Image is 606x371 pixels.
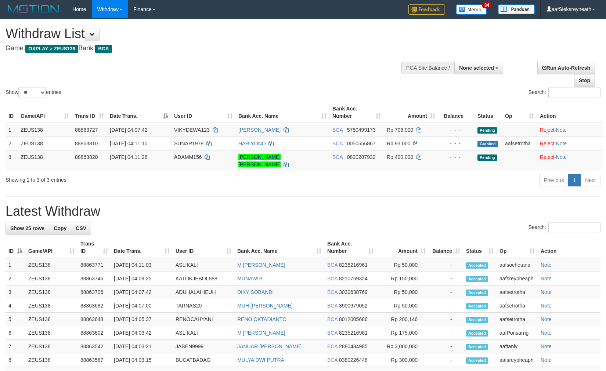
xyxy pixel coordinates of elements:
td: 5 [6,313,25,326]
span: Copy 8210769324 to clipboard [339,276,368,281]
td: ZEUS138 [25,285,77,299]
th: Bank Acc. Name: activate to sort column ascending [234,237,324,258]
span: Rp 708.000 [387,127,413,133]
th: Amount: activate to sort column ascending [384,102,438,123]
td: - [429,272,463,285]
span: Accepted [466,290,488,296]
td: Rp 3,000,000 [376,340,429,353]
th: Trans ID: activate to sort column ascending [77,237,111,258]
a: Note [541,276,552,281]
img: panduan.png [498,4,535,14]
a: Note [556,154,567,160]
a: Note [556,141,567,146]
span: BCA [327,303,338,309]
td: 88863706 [77,285,111,299]
a: Run Auto-Refresh [537,62,595,74]
a: Copy [49,222,71,234]
a: Reject [540,154,555,160]
td: [DATE] 04:07:00 [111,299,173,313]
th: Status: activate to sort column ascending [463,237,497,258]
td: Rp 200,146 [376,313,429,326]
span: BCA [327,289,338,295]
a: Reject [540,141,555,146]
span: BCA [327,262,338,268]
td: 88863771 [77,258,111,272]
td: 2 [6,272,25,285]
span: Accepted [466,303,488,309]
span: Accepted [466,276,488,282]
span: [DATE] 04:11:10 [110,141,147,146]
td: ASLIKALI [173,326,234,340]
span: OXPLAY > ZEUS138 [25,45,78,53]
a: [PERSON_NAME] [238,127,281,133]
a: HARIYONO [238,141,266,146]
span: BCA [332,141,343,146]
th: Game/API: activate to sort column ascending [25,237,77,258]
a: Previous [539,174,569,186]
td: JABEN9999 [173,340,234,353]
span: Copy 2880484985 to clipboard [339,343,368,349]
span: Accepted [466,317,488,323]
a: Note [541,303,552,309]
td: aafsetrotha [502,137,537,150]
div: PGA Site Balance / [401,62,454,74]
a: Note [556,127,567,133]
td: 88863682 [77,299,111,313]
td: - [429,353,463,367]
td: ASLIKALI [173,258,234,272]
span: BCA [327,316,338,322]
td: [DATE] 04:11:03 [111,258,173,272]
td: [DATE] 04:07:42 [111,285,173,299]
td: aafsetrotha [497,285,538,299]
th: User ID: activate to sort column ascending [171,102,235,123]
td: aafsreypheaph [497,353,538,367]
span: ADAMM156 [174,154,202,160]
td: [DATE] 04:03:21 [111,340,173,353]
span: Copy 0820287932 to clipboard [347,154,376,160]
td: · [537,123,603,137]
td: 88863602 [77,326,111,340]
a: Note [541,357,552,363]
td: ZEUS138 [25,313,77,326]
td: ZEUS138 [25,353,77,367]
span: Copy 8235216961 to clipboard [339,330,368,336]
span: BCA [332,154,343,160]
span: BCA [327,276,338,281]
td: 3 [6,285,25,299]
th: Game/API: activate to sort column ascending [18,102,72,123]
select: Showentries [18,87,46,98]
td: 3 [6,150,18,171]
a: RENO OKTADIANTO [237,316,286,322]
span: Accepted [466,262,488,269]
td: ZEUS138 [18,123,72,137]
td: Rp 175,000 [376,326,429,340]
th: Trans ID: activate to sort column ascending [72,102,107,123]
span: Pending [477,127,497,134]
a: M [PERSON_NAME] [237,262,285,268]
td: Rp 50,000 [376,258,429,272]
th: Balance: activate to sort column ascending [429,237,463,258]
td: aafsetrotha [497,299,538,313]
td: 2 [6,137,18,150]
img: Button%20Memo.svg [456,4,487,15]
a: JANUAR [PERSON_NAME] [237,343,302,349]
a: Show 25 rows [6,222,49,234]
td: 88863746 [77,272,111,285]
th: Amount: activate to sort column ascending [376,237,429,258]
span: BCA [327,343,338,349]
td: 88863542 [77,340,111,353]
span: Rp 93.000 [387,141,411,146]
span: Accepted [466,357,488,364]
button: None selected [454,62,503,74]
a: [PERSON_NAME] [PERSON_NAME] [238,154,281,167]
td: 1 [6,258,25,272]
th: ID [6,102,18,123]
a: DIKY SOBANDI [237,289,274,295]
span: Rp 400.000 [387,154,413,160]
td: Rp 50,000 [376,299,429,313]
td: aafsochetana [497,258,538,272]
a: Note [541,262,552,268]
span: [DATE] 04:11:28 [110,154,147,160]
th: Bank Acc. Number: activate to sort column ascending [329,102,384,123]
td: 6 [6,326,25,340]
